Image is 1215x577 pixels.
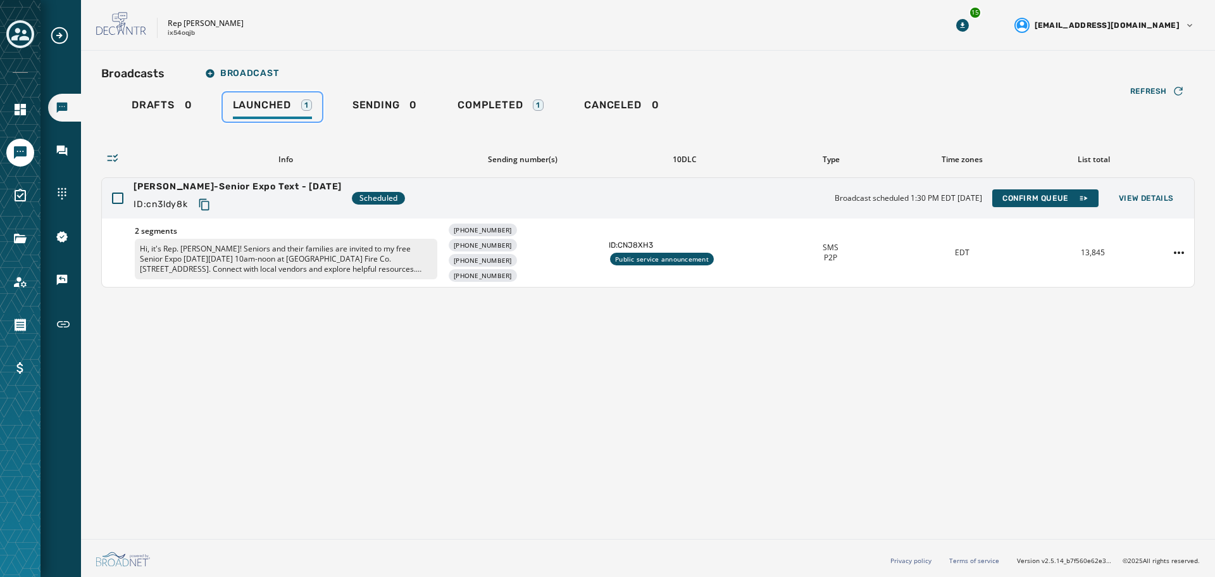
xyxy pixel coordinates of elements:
[233,99,291,111] span: Launched
[168,29,195,38] p: ix54oqjb
[1130,86,1167,96] span: Refresh
[1169,243,1189,263] button: Mackenzie-Senior Expo Text - 10-14-25 action menu
[458,99,523,111] span: Completed
[823,243,838,253] span: SMS
[969,6,981,19] div: 15
[359,193,397,203] span: Scheduled
[49,25,80,46] button: Expand sub nav menu
[6,268,34,296] a: Navigate to Account
[6,354,34,382] a: Navigate to Billing
[949,556,999,565] a: Terms of service
[902,155,1023,165] div: Time zones
[447,92,554,122] a: Completed1
[1017,556,1112,566] span: Version
[609,155,760,165] div: 10DLC
[6,225,34,253] a: Navigate to Files
[992,189,1099,207] button: Confirm Queue
[48,266,81,294] a: Navigate to Keywords & Responders
[824,253,837,263] span: P2P
[951,14,974,37] button: Download Menu
[48,309,81,339] a: Navigate to Short Links
[134,198,188,211] span: ID: cn3ldy8k
[6,20,34,48] button: Toggle account select drawer
[6,139,34,167] a: Navigate to Messaging
[134,181,342,193] span: [PERSON_NAME]-Senior Expo Text - [DATE]
[48,94,81,122] a: Navigate to Broadcasts
[121,92,202,122] a: Drafts0
[6,96,34,124] a: Navigate to Home
[48,180,81,208] a: Navigate to Sending Numbers
[447,155,599,165] div: Sending number(s)
[1042,556,1112,566] span: v2.5.14_b7f560e62e3347fd09829e8ac9922915a95fe427
[770,155,892,165] div: Type
[449,224,517,236] div: [PHONE_NUMBER]
[449,239,517,251] div: [PHONE_NUMBER]
[1120,81,1195,101] button: Refresh
[132,99,192,119] div: 0
[449,254,517,267] div: [PHONE_NUMBER]
[48,137,81,165] a: Navigate to Inbox
[168,18,244,29] p: Rep [PERSON_NAME]
[901,248,1022,258] div: EDT
[342,92,427,122] a: Sending0
[1033,155,1154,165] div: List total
[301,99,312,111] div: 1
[1123,556,1200,565] span: © 2025 All rights reserved.
[352,99,417,119] div: 0
[584,99,659,119] div: 0
[449,269,517,282] div: [PHONE_NUMBER]
[584,99,641,111] span: Canceled
[135,239,437,279] p: Hi, it's Rep. [PERSON_NAME]! Seniors and their families are invited to my free Senior Expo [DATE]...
[205,68,278,79] span: Broadcast
[193,193,216,216] button: Copy text to clipboard
[835,193,982,203] span: Broadcast scheduled 1:30 PM EDT [DATE]
[533,99,544,111] div: 1
[6,311,34,339] a: Navigate to Orders
[195,61,289,86] button: Broadcast
[135,226,437,236] span: 2 segments
[134,155,437,165] div: Info
[1002,193,1088,203] span: Confirm Queue
[1033,248,1154,258] div: 13,845
[1109,189,1184,207] button: View Details
[101,65,165,82] h2: Broadcasts
[1009,13,1200,38] button: User settings
[890,556,931,565] a: Privacy policy
[6,182,34,210] a: Navigate to Surveys
[48,223,81,251] a: Navigate to 10DLC Registration
[610,253,714,265] div: Public service announcement
[1119,193,1174,203] span: View Details
[1035,20,1180,30] span: [EMAIL_ADDRESS][DOMAIN_NAME]
[609,240,760,250] span: ID: CNJ8XH3
[132,99,175,111] span: Drafts
[223,92,322,122] a: Launched1
[574,92,669,122] a: Canceled0
[352,99,400,111] span: Sending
